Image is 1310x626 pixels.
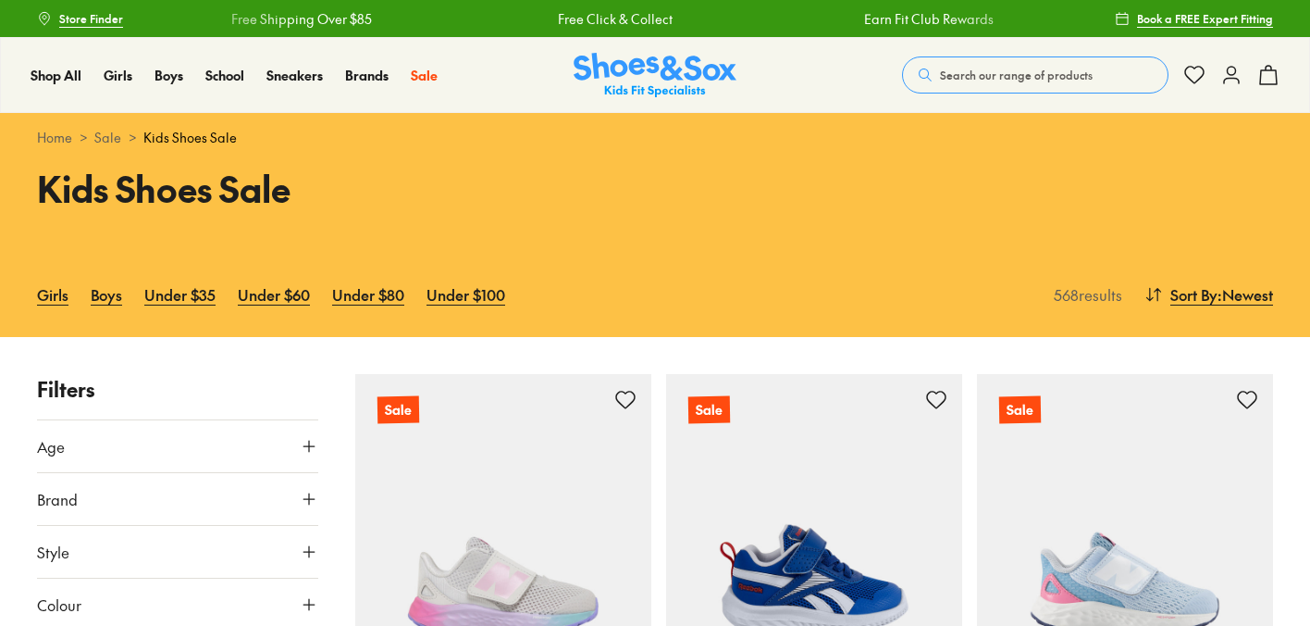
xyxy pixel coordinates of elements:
p: Sale [377,396,419,424]
button: Age [37,420,318,472]
div: > > [37,128,1273,147]
a: Under $100 [426,274,505,315]
a: Store Finder [37,2,123,35]
p: 568 results [1046,283,1122,306]
a: Shop All [31,66,81,85]
button: Search our range of products [902,56,1168,94]
span: Brand [37,488,78,510]
a: Free Click & Collect [558,9,673,29]
a: Earn Fit Club Rewards [863,9,993,29]
span: Book a FREE Expert Fitting [1137,10,1273,27]
span: Brands [345,66,389,84]
span: Shop All [31,66,81,84]
span: Search our range of products [940,67,1093,83]
span: Sort By [1170,283,1217,306]
a: Sale [411,66,438,85]
span: Sale [411,66,438,84]
a: Brands [345,66,389,85]
a: Sneakers [266,66,323,85]
p: Sale [688,396,730,424]
a: Sale [94,128,121,147]
h1: Kids Shoes Sale [37,162,633,215]
span: Kids Shoes Sale [143,128,237,147]
a: Free Shipping Over $85 [231,9,372,29]
span: Colour [37,594,81,616]
a: Home [37,128,72,147]
a: Girls [37,274,68,315]
p: Sale [999,396,1041,424]
span: School [205,66,244,84]
span: Sneakers [266,66,323,84]
a: Boys [154,66,183,85]
a: Under $35 [144,274,216,315]
button: Brand [37,473,318,525]
a: Under $60 [238,274,310,315]
a: School [205,66,244,85]
img: SNS_Logo_Responsive.svg [574,53,736,98]
button: Style [37,526,318,578]
span: Boys [154,66,183,84]
span: : Newest [1217,283,1273,306]
button: Sort By:Newest [1144,274,1273,315]
a: Boys [91,274,122,315]
span: Girls [104,66,132,84]
p: Filters [37,374,318,405]
span: Age [37,435,65,457]
a: Girls [104,66,132,85]
span: Style [37,541,69,563]
a: Under $80 [332,274,404,315]
span: Store Finder [59,10,123,27]
a: Shoes & Sox [574,53,736,98]
a: Book a FREE Expert Fitting [1115,2,1273,35]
